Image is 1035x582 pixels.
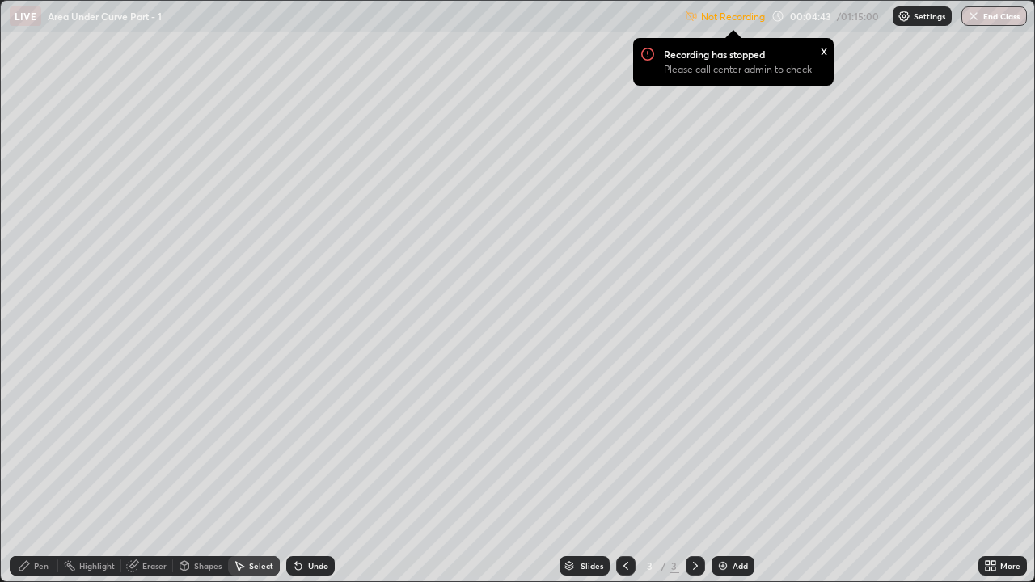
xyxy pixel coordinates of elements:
div: Shapes [194,562,222,570]
div: Eraser [142,562,167,570]
div: More [1000,562,1020,570]
img: Recording Icon [641,46,654,61]
div: x [821,41,827,58]
img: class-settings-icons [898,10,910,23]
div: Highlight [79,562,115,570]
p: LIVE [15,10,36,23]
div: 3 [642,561,658,571]
div: Add [733,562,748,570]
div: Slides [581,562,603,570]
p: Recording has stopped [664,48,765,61]
p: Settings [914,12,945,20]
div: Select [249,562,273,570]
img: not-recording.2f5abfab.svg [685,10,698,23]
img: add-slide-button [716,559,729,572]
div: Undo [308,562,328,570]
p: Not Recording [701,11,765,23]
div: / [661,561,666,571]
p: Please call center admin to check [664,63,812,76]
div: 3 [670,559,679,573]
p: Area Under Curve Part - 1 [48,10,162,23]
button: End Class [961,6,1027,26]
div: Pen [34,562,49,570]
img: end-class-cross [967,10,980,23]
